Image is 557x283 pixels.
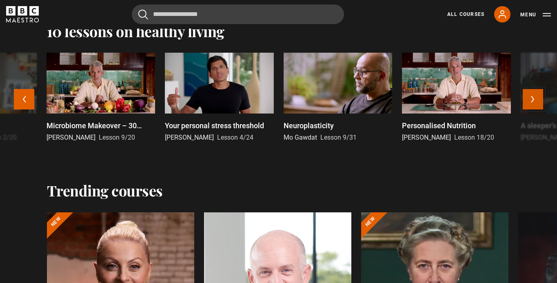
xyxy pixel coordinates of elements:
span: Mo Gawdat [284,134,317,141]
a: Personalised Nutrition [PERSON_NAME] Lesson 18/20 [402,53,510,143]
a: Your personal stress threshold [PERSON_NAME] Lesson 4/24 [165,53,273,143]
a: Microbiome Makeover – 30 Plants a Week [PERSON_NAME] Lesson 9/20 [47,53,155,143]
h2: Trending courses [47,182,163,199]
span: Lesson 4/24 [217,134,253,141]
span: Lesson 9/20 [99,134,135,141]
button: Submit the search query [138,9,148,20]
p: Neuroplasticity [284,120,334,131]
span: [PERSON_NAME] [402,134,451,141]
span: Lesson 18/20 [454,134,494,141]
button: Toggle navigation [520,11,551,19]
a: Neuroplasticity Mo Gawdat Lesson 9/31 [284,53,392,143]
h2: 10 lessons on healthy living [47,22,224,40]
p: Your personal stress threshold [165,120,264,131]
p: Personalised Nutrition [402,120,476,131]
a: All Courses [447,11,484,18]
span: Lesson 9/31 [320,134,357,141]
p: Microbiome Makeover – 30 Plants a Week [47,120,155,131]
svg: BBC Maestro [6,6,39,22]
input: Search [132,4,344,24]
span: [PERSON_NAME] [165,134,214,141]
span: [PERSON_NAME] [47,134,95,141]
